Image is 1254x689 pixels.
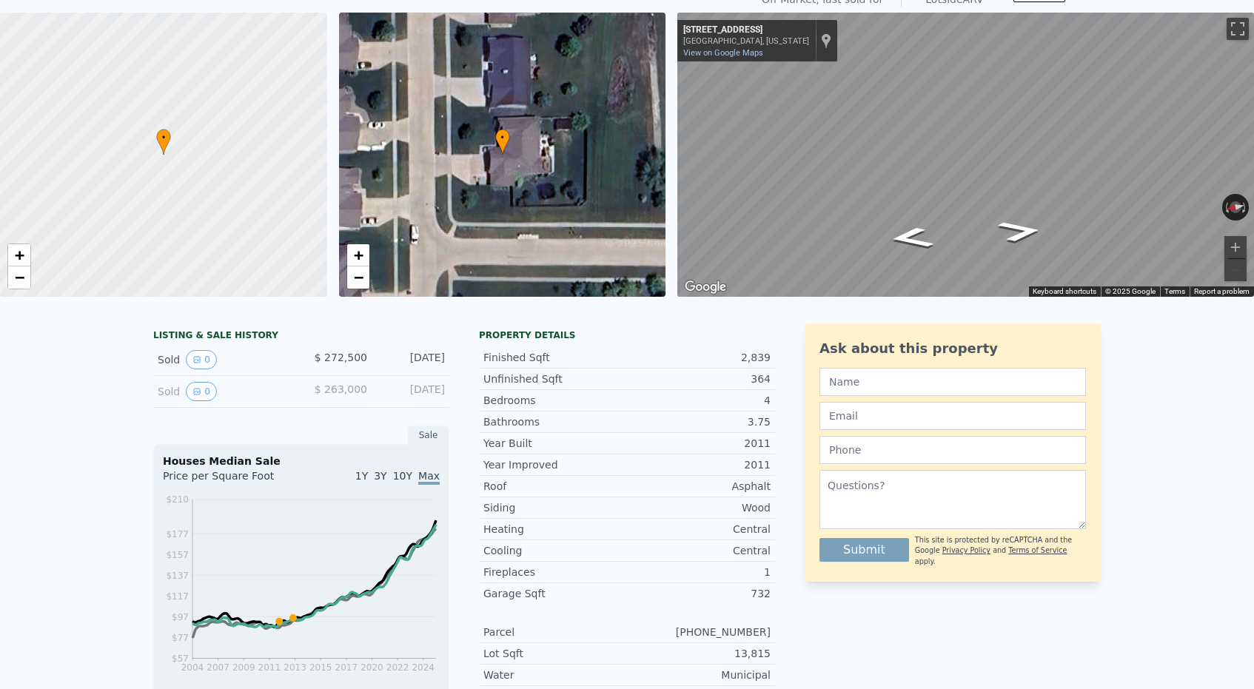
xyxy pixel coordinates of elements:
tspan: 2020 [361,662,383,673]
span: $ 272,500 [315,352,367,363]
div: 3.75 [627,414,771,429]
span: 1Y [355,470,368,482]
button: Keyboard shortcuts [1033,286,1096,297]
div: Roof [483,479,627,494]
tspan: $177 [166,529,189,540]
div: 13,815 [627,646,771,661]
span: + [353,246,363,264]
button: Rotate clockwise [1241,194,1250,221]
img: Google [681,278,730,297]
button: Reset the view [1221,199,1250,215]
tspan: 2007 [207,662,229,673]
input: Name [819,368,1086,396]
span: 10Y [393,470,412,482]
a: Terms [1164,287,1185,295]
button: Zoom in [1224,236,1247,258]
span: − [15,268,24,286]
div: 2011 [627,457,771,472]
div: Cooling [483,543,627,558]
div: Ask about this property [819,338,1086,359]
button: Rotate counterclockwise [1222,194,1230,221]
div: 1 [627,565,771,579]
tspan: 2009 [232,662,255,673]
a: Zoom in [347,244,369,266]
input: Phone [819,436,1086,464]
div: Wood [627,500,771,515]
tspan: $137 [166,571,189,581]
div: Map [677,13,1254,297]
div: Bedrooms [483,393,627,408]
div: 4 [627,393,771,408]
div: • [495,129,510,155]
a: Zoom out [8,266,30,289]
button: Zoom out [1224,259,1247,281]
a: Open this area in Google Maps (opens a new window) [681,278,730,297]
tspan: $157 [166,550,189,560]
button: View historical data [186,382,217,401]
div: 732 [627,586,771,601]
div: [STREET_ADDRESS] [683,24,809,36]
div: 364 [627,372,771,386]
div: [DATE] [379,382,445,401]
input: Email [819,402,1086,430]
div: Price per Square Foot [163,468,301,492]
div: Municipal [627,668,771,682]
tspan: 2024 [412,662,435,673]
a: Report a problem [1194,287,1250,295]
div: Houses Median Sale [163,454,440,468]
div: Year Built [483,436,627,451]
tspan: $77 [172,633,189,643]
div: 2011 [627,436,771,451]
div: Water [483,668,627,682]
button: View historical data [186,350,217,369]
div: Fireplaces [483,565,627,579]
tspan: 2011 [258,662,281,673]
a: Privacy Policy [942,546,990,554]
div: Central [627,522,771,537]
div: Bathrooms [483,414,627,429]
div: Asphalt [627,479,771,494]
div: Lot Sqft [483,646,627,661]
a: Terms of Service [1008,546,1067,554]
div: This site is protected by reCAPTCHA and the Google and apply. [915,535,1086,567]
a: Zoom in [8,244,30,266]
tspan: $57 [172,653,189,664]
a: Zoom out [347,266,369,289]
div: 2,839 [627,350,771,365]
div: Sold [158,382,289,401]
tspan: 2017 [335,662,358,673]
div: Parcel [483,625,627,639]
div: LISTING & SALE HISTORY [153,329,449,344]
path: Go North, Crimson St [870,222,952,254]
div: Street View [677,13,1254,297]
tspan: $210 [166,494,189,505]
div: • [156,129,171,155]
div: Central [627,543,771,558]
div: Property details [479,329,775,341]
button: Toggle fullscreen view [1227,18,1249,40]
div: [PHONE_NUMBER] [627,625,771,639]
span: 3Y [374,470,386,482]
div: [GEOGRAPHIC_DATA], [US_STATE] [683,36,809,46]
tspan: 2015 [309,662,332,673]
span: Max [418,470,440,485]
div: Garage Sqft [483,586,627,601]
span: • [495,131,510,144]
span: • [156,131,171,144]
div: Sale [408,426,449,445]
div: [DATE] [379,350,445,369]
tspan: 2013 [284,662,306,673]
button: Submit [819,538,909,562]
tspan: 2004 [181,662,204,673]
div: Siding [483,500,627,515]
span: $ 263,000 [315,383,367,395]
a: View on Google Maps [683,48,763,58]
div: Year Improved [483,457,627,472]
span: + [15,246,24,264]
div: Unfinished Sqft [483,372,627,386]
div: Heating [483,522,627,537]
span: © 2025 Google [1105,287,1156,295]
tspan: 2022 [386,662,409,673]
path: Go South, Crimson St [979,215,1062,247]
div: Sold [158,350,289,369]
